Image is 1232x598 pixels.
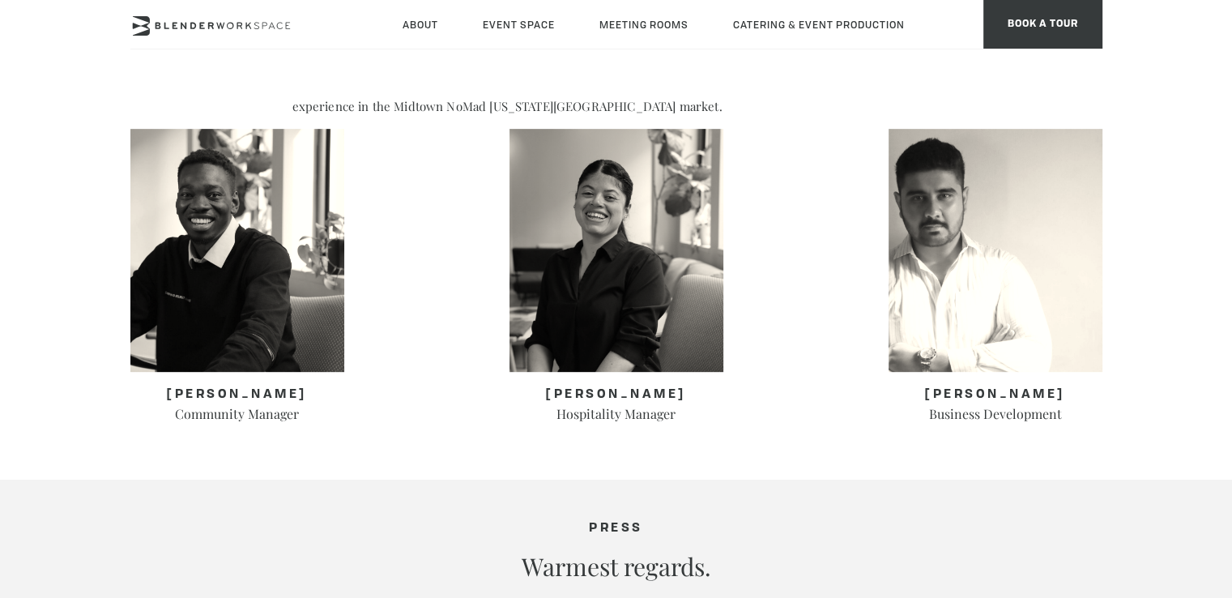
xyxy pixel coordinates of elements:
[130,388,344,402] h3: [PERSON_NAME]
[130,407,344,421] h4: Community Manager
[589,523,643,535] span: PRESS
[414,552,819,581] h2: Warmest regards.
[889,407,1102,421] h4: Business Development
[1151,520,1232,598] iframe: Chat Widget
[509,407,723,421] h4: Hospitality Manager
[889,388,1102,402] h3: [PERSON_NAME]
[509,388,723,402] h3: [PERSON_NAME]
